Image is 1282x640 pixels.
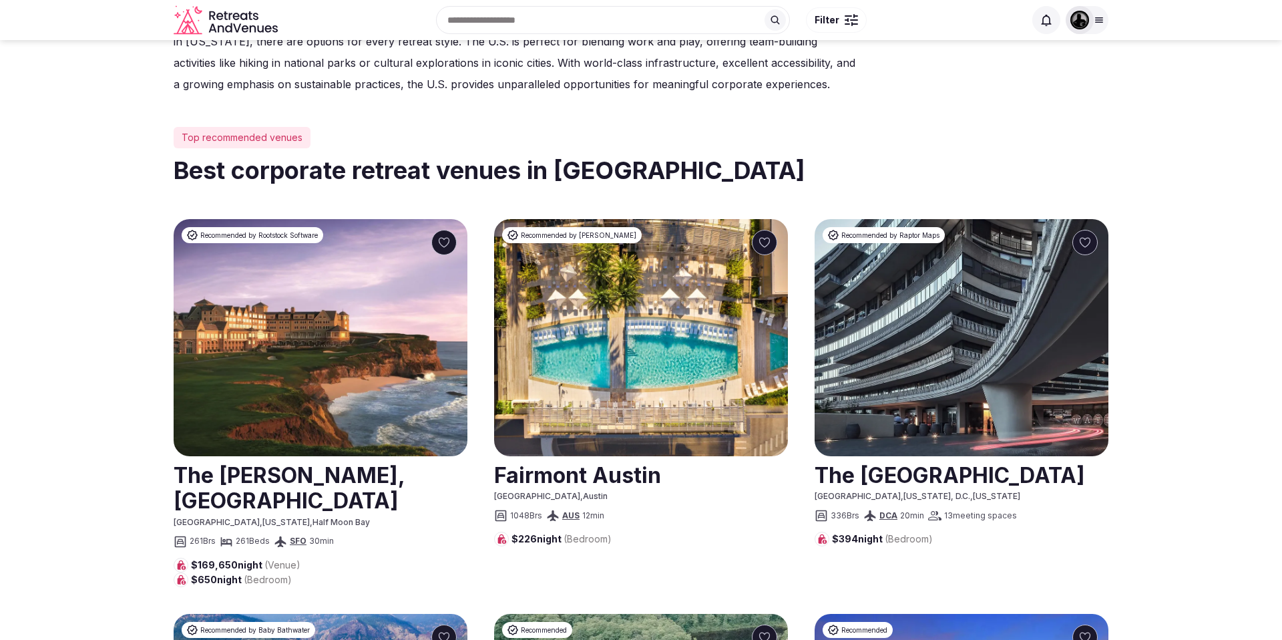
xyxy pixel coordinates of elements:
span: 261 Brs [190,536,216,547]
span: Recommended [521,625,567,635]
span: [GEOGRAPHIC_DATA] [174,517,260,527]
span: 12 min [582,510,604,522]
a: DCA [879,510,897,520]
span: , [901,491,903,501]
span: (Bedroom) [564,533,612,544]
a: View venue [174,458,467,517]
span: Recommended by Baby Bathwater [200,625,310,635]
button: Filter [806,7,867,33]
span: $169,650 night [191,558,300,572]
span: Recommended by Raptor Maps [841,230,939,240]
a: AUS [562,510,580,520]
span: 30 min [309,536,334,547]
span: 1048 Brs [510,510,542,522]
span: $650 night [191,573,292,587]
span: (Venue) [264,559,300,571]
span: [US_STATE] [262,517,310,527]
span: , [580,491,583,501]
span: 336 Brs [831,510,859,522]
img: Alejandro Admin [1070,11,1089,29]
img: Fairmont Austin [494,219,788,456]
span: [GEOGRAPHIC_DATA] [494,491,580,501]
span: $394 night [832,532,933,546]
img: The Watergate Hotel [815,219,1108,456]
span: [US_STATE] [973,491,1020,501]
span: 13 meeting spaces [944,510,1017,522]
a: SFO [290,536,306,546]
span: Recommended [841,625,887,635]
span: 261 Beds [236,536,270,547]
span: , [260,517,262,527]
a: See The Watergate Hotel [815,219,1108,456]
a: View venue [815,458,1108,491]
span: (Bedroom) [885,533,933,544]
span: $226 night [511,532,612,546]
span: [GEOGRAPHIC_DATA] [815,491,901,501]
h2: Best corporate retreat venues in [GEOGRAPHIC_DATA] [174,154,1108,187]
a: See Fairmont Austin [494,219,788,456]
span: (Bedroom) [244,574,292,585]
h2: The [PERSON_NAME], [GEOGRAPHIC_DATA] [174,458,467,517]
span: , [310,517,312,527]
span: Half Moon Bay [312,517,370,527]
span: , [970,491,973,501]
img: The Ritz-Carlton, Half Moon Bay [174,219,467,456]
span: Filter [815,13,839,27]
span: [US_STATE], D.C. [903,491,970,501]
a: Visit the homepage [174,5,280,35]
a: View venue [494,458,788,491]
span: 20 min [900,510,924,522]
div: Top recommended venues [174,127,310,148]
span: Recommended by Rootstock Software [200,230,318,240]
span: Recommended by [PERSON_NAME] [521,230,636,240]
svg: Retreats and Venues company logo [174,5,280,35]
a: See The Ritz-Carlton, Half Moon Bay [174,219,467,456]
span: Austin [583,491,608,501]
h2: The [GEOGRAPHIC_DATA] [815,458,1108,491]
h2: Fairmont Austin [494,458,788,491]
